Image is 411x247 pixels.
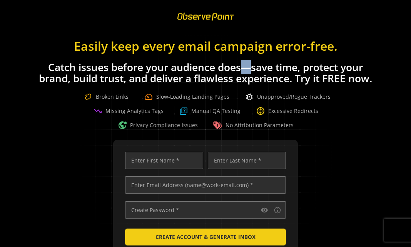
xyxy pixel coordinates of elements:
span: speed [144,92,153,101]
img: Question Boxed [179,106,188,116]
mat-icon: visibility [261,206,268,214]
span: bug_report [245,92,254,101]
span: CREATE ACCOUNT & GENERATE INBOX [155,230,256,244]
div: Manual QA Testing [179,106,241,116]
span: trending_down [93,106,102,116]
a: ObservePoint Homepage [172,18,239,25]
img: Broken Link [80,89,96,104]
h1: Catch issues before your audience does—save time, protect your brand, build trust, and deliver a ... [36,62,375,84]
div: Missing Analytics Tags [93,106,164,116]
input: Enter Email Address (name@work-email.com) * [125,176,286,194]
div: Broken Links [80,89,129,104]
button: CREATE ACCOUNT & GENERATE INBOX [125,229,286,245]
div: No Attribution Parameters [213,121,294,130]
mat-icon: info_outline [274,206,281,214]
input: Enter First Name * [125,152,203,169]
button: Password requirements [273,206,282,215]
div: Excessive Redirects [256,106,318,116]
span: change_circle [256,106,265,116]
div: Privacy Compliance Issues [118,121,198,130]
img: Warning Tag [213,121,222,130]
h1: Easily keep every email campaign error-free. [36,39,375,53]
input: Create Password * [125,201,286,219]
div: Unapproved/Rogue Trackers [245,92,331,101]
input: Enter Last Name * [208,152,286,169]
div: Slow-Loading Landing Pages [144,92,229,101]
span: vpn_lock [118,121,127,130]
